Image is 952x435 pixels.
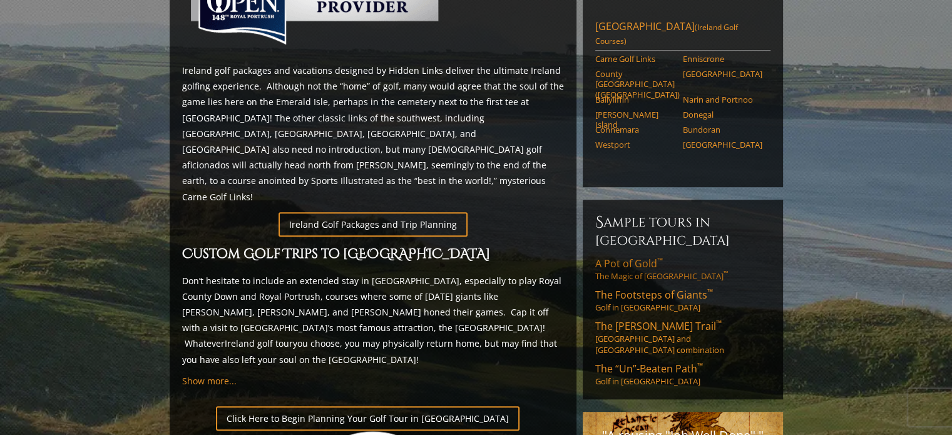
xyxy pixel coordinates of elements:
a: Ireland golf tour [225,337,293,349]
a: Click Here to Begin Planning Your Golf Tour in [GEOGRAPHIC_DATA] [216,406,520,431]
span: (Ireland Golf Courses) [595,22,738,46]
a: Westport [595,140,675,150]
span: The [PERSON_NAME] Trail [595,319,722,333]
a: [GEOGRAPHIC_DATA](Ireland Golf Courses) [595,19,770,51]
a: County [GEOGRAPHIC_DATA] ([GEOGRAPHIC_DATA]) [595,69,675,100]
a: Ballyliffin [595,95,675,105]
span: The Footsteps of Giants [595,288,713,302]
a: Narin and Portnoo [683,95,762,105]
h2: Custom Golf Trips to [GEOGRAPHIC_DATA] [182,244,564,265]
a: Connemara [595,125,675,135]
p: Don’t hesitate to include an extended stay in [GEOGRAPHIC_DATA], especially to play Royal County ... [182,273,564,367]
a: Show more... [182,375,237,387]
a: Enniscrone [683,54,762,64]
a: Ireland Golf Packages and Trip Planning [279,212,468,237]
a: The “Un”-Beaten Path™Golf in [GEOGRAPHIC_DATA] [595,362,770,387]
p: Ireland golf packages and vacations designed by Hidden Links deliver the ultimate Ireland golfing... [182,63,564,205]
h6: Sample Tours in [GEOGRAPHIC_DATA] [595,212,770,249]
a: The Footsteps of Giants™Golf in [GEOGRAPHIC_DATA] [595,288,770,313]
a: [PERSON_NAME] Island [595,110,675,130]
span: A Pot of Gold [595,257,663,270]
a: [GEOGRAPHIC_DATA] [683,140,762,150]
sup: ™ [657,255,663,266]
a: Bundoran [683,125,762,135]
a: Donegal [683,110,762,120]
a: Carne Golf Links [595,54,675,64]
a: The [PERSON_NAME] Trail™[GEOGRAPHIC_DATA] and [GEOGRAPHIC_DATA] combination [595,319,770,356]
sup: ™ [697,361,703,371]
a: A Pot of Gold™The Magic of [GEOGRAPHIC_DATA]™ [595,257,770,282]
sup: ™ [724,270,728,278]
a: [GEOGRAPHIC_DATA] [683,69,762,79]
sup: ™ [716,318,722,329]
sup: ™ [707,287,713,297]
span: The “Un”-Beaten Path [595,362,703,376]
